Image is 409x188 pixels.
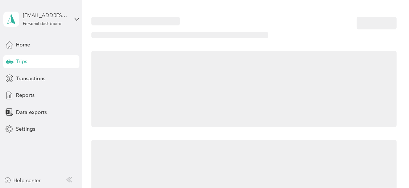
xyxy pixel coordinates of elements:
div: [EMAIL_ADDRESS][DOMAIN_NAME] [23,12,68,19]
span: Reports [16,91,34,99]
div: Personal dashboard [23,22,62,26]
span: Home [16,41,30,49]
iframe: Everlance-gr Chat Button Frame [368,147,409,188]
button: Help center [4,177,41,184]
span: Trips [16,58,27,65]
span: Data exports [16,109,47,116]
span: Transactions [16,75,45,82]
span: Settings [16,125,35,133]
